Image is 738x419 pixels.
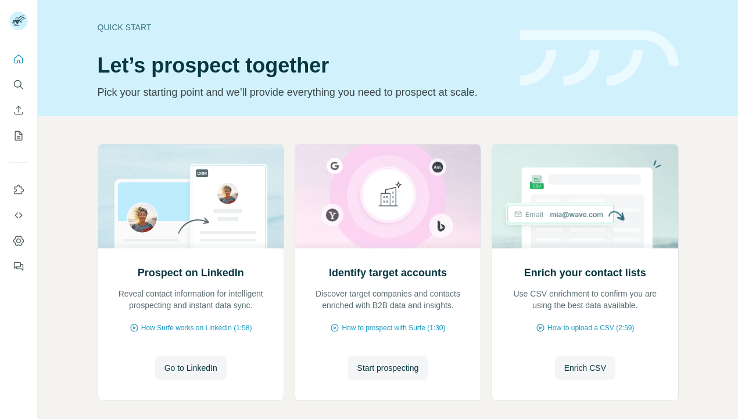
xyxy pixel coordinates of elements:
[520,30,679,86] img: banner
[329,265,447,281] h2: Identify target accounts
[9,205,28,226] button: Use Surfe API
[9,230,28,251] button: Dashboard
[307,288,469,311] p: Discover target companies and contacts enriched with B2B data and insights.
[9,74,28,95] button: Search
[357,362,419,374] span: Start prospecting
[492,145,678,248] img: Enrich your contact lists
[504,288,666,311] p: Use CSV enrichment to confirm you are using the best data available.
[524,265,646,281] h2: Enrich your contact lists
[98,145,284,248] img: Prospect on LinkedIn
[547,323,634,333] span: How to upload a CSV (2:59)
[295,145,481,248] img: Identify target accounts
[9,125,28,146] button: My lists
[98,21,506,33] div: Quick start
[9,100,28,121] button: Enrich CSV
[564,362,606,374] span: Enrich CSV
[555,356,615,380] button: Enrich CSV
[164,362,217,374] span: Go to LinkedIn
[138,265,244,281] h2: Prospect on LinkedIn
[9,179,28,200] button: Use Surfe on LinkedIn
[110,288,272,311] p: Reveal contact information for intelligent prospecting and instant data sync.
[155,356,227,380] button: Go to LinkedIn
[348,356,428,380] button: Start prospecting
[9,256,28,277] button: Feedback
[9,49,28,70] button: Quick start
[141,323,252,333] span: How Surfe works on LinkedIn (1:58)
[98,54,506,77] h1: Let’s prospect together
[342,323,445,333] span: How to prospect with Surfe (1:30)
[98,84,506,100] p: Pick your starting point and we’ll provide everything you need to prospect at scale.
